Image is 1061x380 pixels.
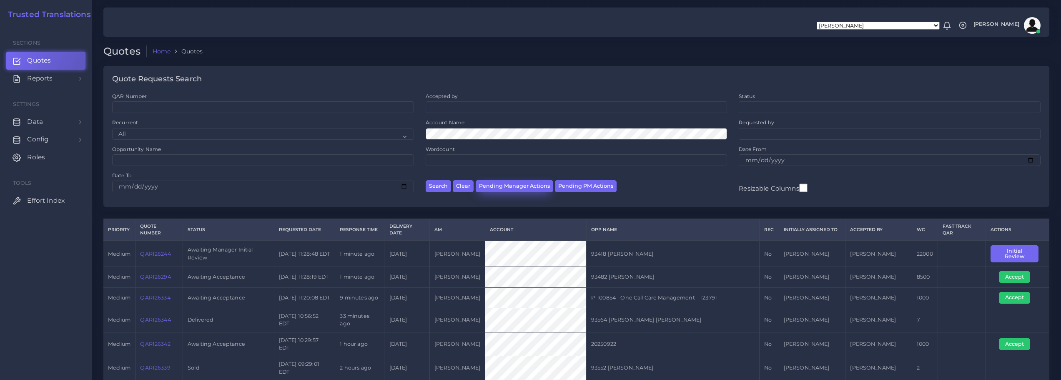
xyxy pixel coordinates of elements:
th: Delivery Date [384,219,429,241]
td: 93418 [PERSON_NAME] [586,241,760,267]
td: No [760,241,779,267]
td: [DATE] 11:20:08 EDT [274,287,335,308]
td: 93482 [PERSON_NAME] [586,267,760,287]
span: Tools [13,180,32,186]
a: Roles [6,148,85,166]
th: Account [485,219,587,241]
label: Recurrent [112,119,138,126]
a: QAR126294 [140,274,171,280]
a: Reports [6,70,85,87]
td: [PERSON_NAME] [429,332,485,356]
button: Initial Review [991,245,1038,262]
td: [PERSON_NAME] [845,332,912,356]
td: 1 hour ago [335,332,384,356]
th: Initially Assigned to [779,219,845,241]
td: [PERSON_NAME] [845,241,912,267]
a: Accept [999,340,1036,347]
h2: Quotes [103,45,147,58]
span: Effort Index [27,196,65,205]
td: [PERSON_NAME] [845,308,912,332]
td: [DATE] 11:28:19 EDT [274,267,335,287]
th: Opp Name [586,219,760,241]
td: 33 minutes ago [335,308,384,332]
span: medium [108,294,130,301]
span: Config [27,135,49,144]
span: Roles [27,153,45,162]
span: medium [108,251,130,257]
td: P-100854 - One Call Care Management - T23791 [586,287,760,308]
td: [DATE] [384,267,429,287]
button: Clear [453,180,474,192]
th: Requested Date [274,219,335,241]
td: [PERSON_NAME] [429,241,485,267]
td: No [760,332,779,356]
a: QAR126342 [140,341,170,347]
button: Pending PM Actions [555,180,617,192]
label: Opportunity Name [112,146,161,153]
a: Trusted Translations [2,10,91,20]
label: Date To [112,172,132,179]
td: Awaiting Acceptance [183,267,274,287]
td: [PERSON_NAME] [429,287,485,308]
h4: Quote Requests Search [112,75,202,84]
td: [PERSON_NAME] [779,308,845,332]
td: 1000 [912,332,938,356]
td: [DATE] 10:56:52 EDT [274,308,335,332]
label: Date From [739,146,767,153]
a: Home [153,47,171,55]
td: 8500 [912,267,938,287]
td: [PERSON_NAME] [779,287,845,308]
td: 7 [912,308,938,332]
button: Accept [999,292,1030,304]
td: 1000 [912,287,938,308]
td: Awaiting Acceptance [183,287,274,308]
td: No [760,308,779,332]
span: medium [108,365,130,371]
td: Delivered [183,308,274,332]
td: [PERSON_NAME] [845,287,912,308]
a: Data [6,113,85,131]
th: Status [183,219,274,241]
td: 22000 [912,241,938,267]
td: [PERSON_NAME] [429,308,485,332]
a: QAR126334 [140,294,170,301]
span: Settings [13,101,39,107]
a: Quotes [6,52,85,69]
td: [PERSON_NAME] [429,267,485,287]
span: medium [108,274,130,280]
label: Resizable Columns [739,183,807,193]
td: 20250922 [586,332,760,356]
button: Accept [999,338,1030,350]
input: Resizable Columns [799,183,808,193]
li: Quotes [171,47,203,55]
td: [PERSON_NAME] [779,241,845,267]
button: Pending Manager Actions [476,180,553,192]
td: [DATE] [384,287,429,308]
th: WC [912,219,938,241]
td: [PERSON_NAME] [779,267,845,287]
td: No [760,287,779,308]
a: Config [6,131,85,148]
label: Requested by [739,119,774,126]
td: 1 minute ago [335,267,384,287]
th: Priority [103,219,135,241]
td: No [760,267,779,287]
a: Effort Index [6,192,85,209]
td: [PERSON_NAME] [779,332,845,356]
span: Sections [13,40,40,46]
td: [DATE] [384,332,429,356]
th: REC [760,219,779,241]
td: [DATE] 11:28:48 EDT [274,241,335,267]
span: [PERSON_NAME] [973,22,1019,27]
label: QAR Number [112,93,147,100]
td: Awaiting Acceptance [183,332,274,356]
th: Accepted by [845,219,912,241]
span: Reports [27,74,53,83]
td: 1 minute ago [335,241,384,267]
th: Response Time [335,219,384,241]
td: 9 minutes ago [335,287,384,308]
td: [PERSON_NAME] [845,267,912,287]
a: [PERSON_NAME]avatar [969,17,1043,34]
th: AM [429,219,485,241]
